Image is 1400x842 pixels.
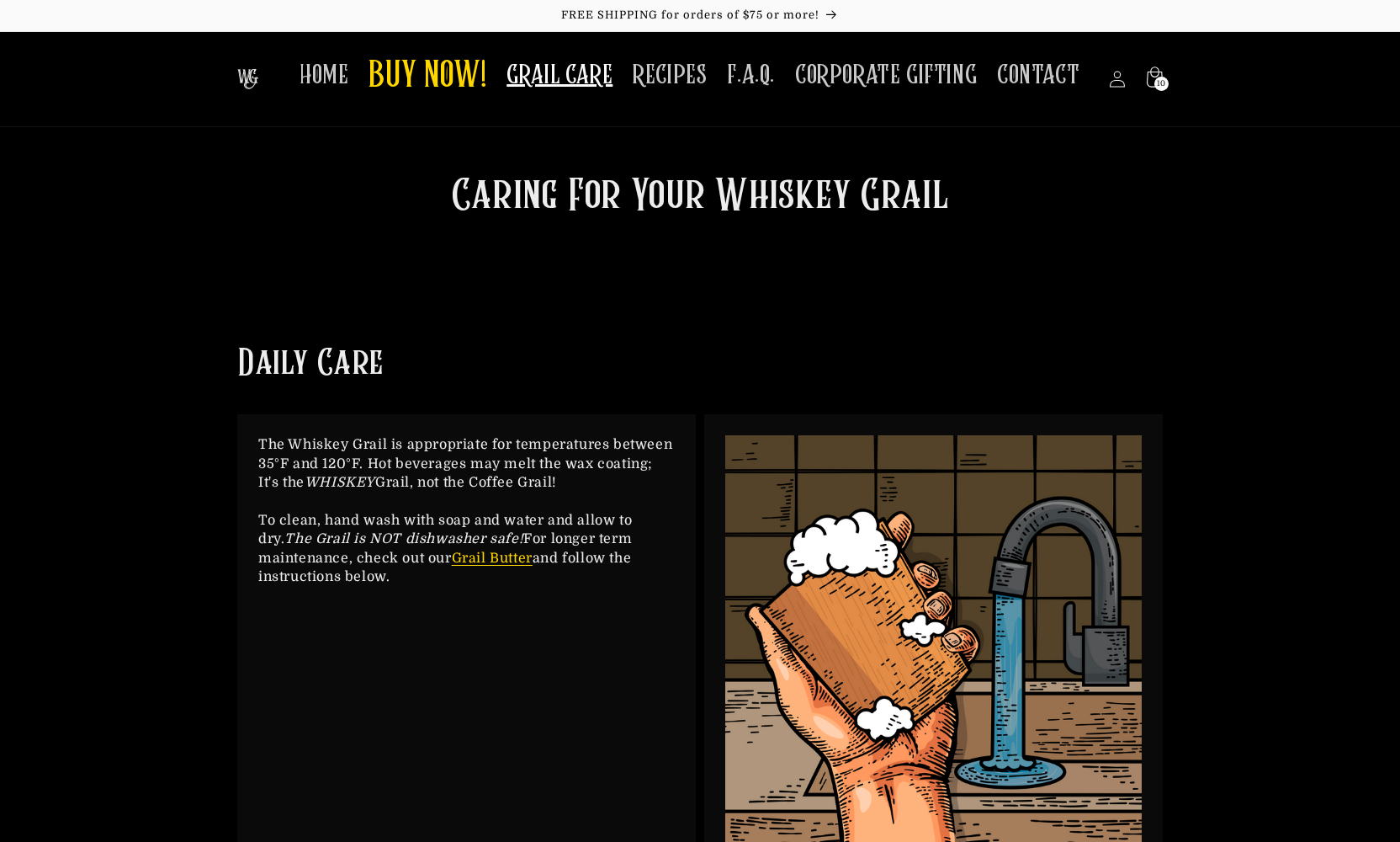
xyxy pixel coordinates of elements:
a: GRAIL CARE [496,49,623,102]
span: F.A.Q. [727,59,775,92]
a: Grail Butter [452,551,533,566]
span: CONTACT [997,59,1079,92]
span: RECIPES [633,59,707,92]
p: FREE SHIPPING for orders of $75 or more! [17,8,1383,23]
em: WHISKEY [305,475,375,490]
span: CORPORATE GIFTING [795,59,977,92]
span: BUY NOW! [369,54,486,100]
p: The Whiskey Grail is appropriate for temperatures between 35°F and 120°F. Hot beverages may melt ... [258,435,675,586]
a: F.A.Q. [717,49,785,102]
a: CONTACT [987,49,1090,102]
span: 10 [1157,77,1166,91]
a: CORPORATE GIFTING [785,49,987,102]
a: HOME [289,49,358,102]
h2: Caring For Your Whiskey Grail [372,169,1028,226]
img: The Whiskey Grail [237,69,258,89]
a: RECIPES [623,49,717,102]
a: BUY NOW! [358,44,496,110]
span: HOME [300,59,348,92]
span: GRAIL CARE [506,59,612,92]
h2: Daily Care [237,341,384,389]
em: The Grail is NOT dishwasher safe! [284,531,523,546]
